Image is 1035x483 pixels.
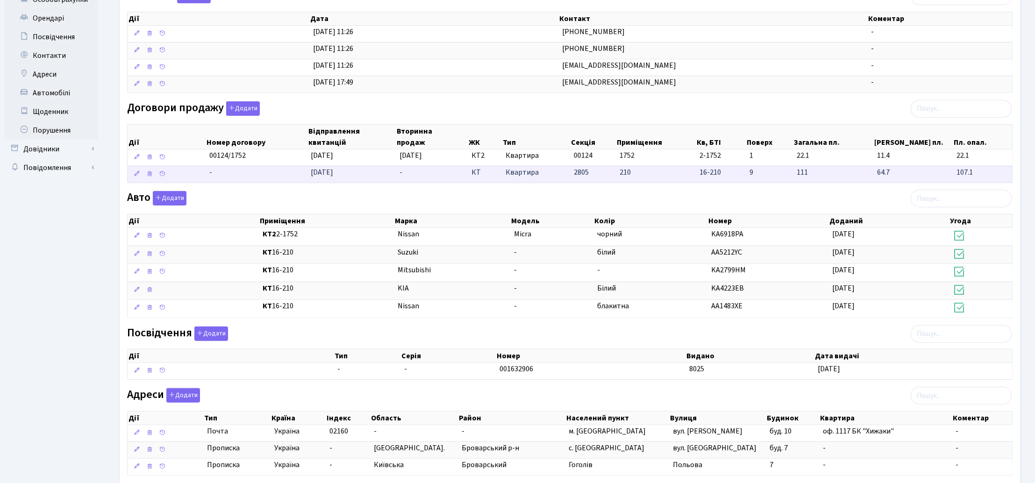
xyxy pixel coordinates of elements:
[878,150,949,161] span: 11.4
[5,84,98,102] a: Автомобілі
[823,443,826,453] span: -
[871,77,874,87] span: -
[313,27,353,37] span: [DATE] 11:26
[823,426,894,436] span: оф. 1117 БК "Хижаки"
[307,125,396,149] th: Відправлення квитанцій
[832,301,855,311] span: [DATE]
[400,349,496,362] th: Серія
[263,301,272,311] b: КТ
[398,247,418,257] span: Suzuki
[398,301,419,311] span: Nissan
[574,150,592,161] span: 00124
[164,386,200,403] a: Додати
[462,443,519,453] span: Броварський р-н
[616,125,696,149] th: Приміщення
[832,247,855,257] span: [DATE]
[153,191,186,206] button: Авто
[874,125,953,149] th: [PERSON_NAME] пл.
[274,443,322,454] span: Україна
[127,101,260,116] label: Договори продажу
[514,301,517,311] span: -
[867,12,1013,25] th: Коментар
[956,150,1009,161] span: 22.1
[700,167,742,178] span: 16-210
[5,46,98,65] a: Контакти
[127,388,200,403] label: Адреси
[330,443,333,453] span: -
[956,443,958,453] span: -
[203,412,271,425] th: Тип
[832,265,855,275] span: [DATE]
[263,283,390,294] span: 16-210
[263,247,390,258] span: 16-210
[574,167,589,178] span: 2805
[394,214,510,227] th: Марка
[128,412,203,425] th: Дії
[194,327,228,341] button: Посвідчення
[311,167,334,178] span: [DATE]
[871,60,874,71] span: -
[128,214,259,227] th: Дії
[263,229,276,239] b: КТ2
[150,190,186,206] a: Додати
[562,60,676,71] span: [EMAIL_ADDRESS][DOMAIN_NAME]
[911,387,1012,405] input: Пошук...
[334,349,401,362] th: Тип
[696,125,746,149] th: Кв, БТІ
[749,167,789,178] span: 9
[462,460,507,470] span: Броварський
[711,301,742,311] span: АА1483ХЕ
[226,101,260,116] button: Договори продажу
[374,460,404,470] span: Київська
[471,167,498,178] span: КТ
[911,325,1012,343] input: Пошук...
[309,12,558,25] th: Дата
[207,443,240,454] span: Прописка
[911,100,1012,118] input: Пошук...
[770,443,788,453] span: буд. 7
[404,364,407,374] span: -
[514,229,531,239] span: Micra
[569,460,593,470] span: Гоголів
[569,443,645,453] span: с. [GEOGRAPHIC_DATA]
[828,214,949,227] th: Доданий
[166,388,200,403] button: Адреси
[673,426,742,436] span: вул. [PERSON_NAME]
[224,99,260,116] a: Додати
[128,125,206,149] th: Дії
[814,349,1013,362] th: Дата видачі
[207,460,240,470] span: Прописка
[669,412,766,425] th: Вулиця
[598,265,600,275] span: -
[330,460,333,470] span: -
[263,265,272,275] b: КТ
[956,167,1009,178] span: 107.1
[263,283,272,293] b: КТ
[766,412,820,425] th: Будинок
[871,43,874,54] span: -
[598,247,616,257] span: білий
[5,65,98,84] a: Адреси
[871,27,874,37] span: -
[128,349,334,362] th: Дії
[911,190,1012,207] input: Пошук...
[707,214,828,227] th: Номер
[594,214,708,227] th: Колір
[400,167,402,178] span: -
[458,412,565,425] th: Район
[209,167,212,178] span: -
[565,412,670,425] th: Населений пункт
[5,28,98,46] a: Посвідчення
[878,167,949,178] span: 64.7
[496,349,685,362] th: Номер
[338,364,397,375] span: -
[274,460,322,470] span: Україна
[274,426,322,437] span: Україна
[5,102,98,121] a: Щоденник
[263,301,390,312] span: 16-210
[5,158,98,177] a: Повідомлення
[5,121,98,140] a: Порушення
[673,443,757,453] span: вул. [GEOGRAPHIC_DATA]
[673,460,702,470] span: Польова
[506,167,566,178] span: Квартира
